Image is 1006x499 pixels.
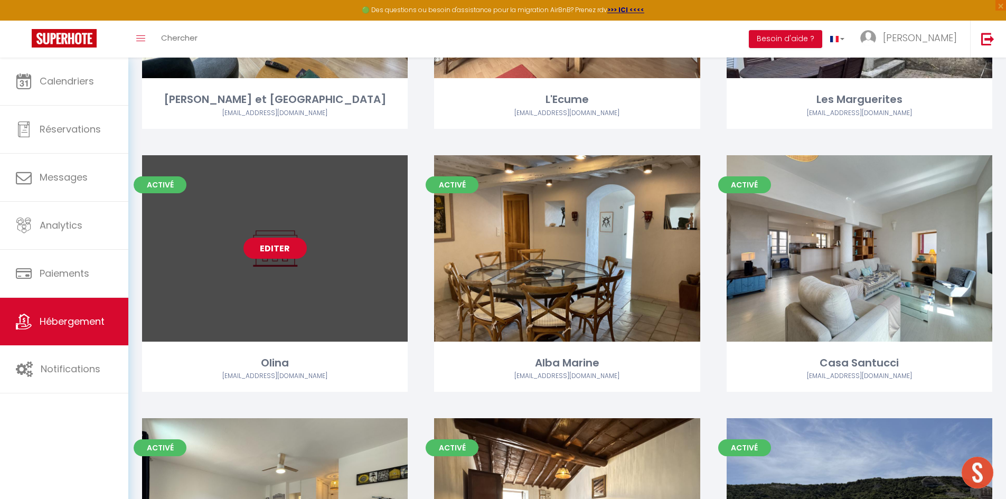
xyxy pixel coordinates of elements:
[134,176,186,193] span: Activé
[40,315,105,328] span: Hébergement
[434,371,700,381] div: Airbnb
[142,371,408,381] div: Airbnb
[434,108,700,118] div: Airbnb
[727,91,992,108] div: Les Marguerites
[434,91,700,108] div: L'Ecume
[41,362,100,375] span: Notifications
[153,21,205,58] a: Chercher
[727,371,992,381] div: Airbnb
[142,355,408,371] div: Olina
[243,238,307,259] a: Editer
[161,32,198,43] span: Chercher
[40,171,88,184] span: Messages
[749,30,822,48] button: Besoin d'aide ?
[852,21,970,58] a: ... [PERSON_NAME]
[40,267,89,280] span: Paiements
[607,5,644,14] a: >>> ICI <<<<
[434,355,700,371] div: Alba Marine
[883,31,957,44] span: [PERSON_NAME]
[32,29,97,48] img: Super Booking
[727,108,992,118] div: Airbnb
[134,439,186,456] span: Activé
[718,176,771,193] span: Activé
[426,439,478,456] span: Activé
[718,439,771,456] span: Activé
[142,91,408,108] div: [PERSON_NAME] et [GEOGRAPHIC_DATA]
[40,219,82,232] span: Analytics
[962,457,993,488] div: Ouvrir le chat
[426,176,478,193] span: Activé
[981,32,994,45] img: logout
[142,108,408,118] div: Airbnb
[727,355,992,371] div: Casa Santucci
[40,74,94,88] span: Calendriers
[40,123,101,136] span: Réservations
[860,30,876,46] img: ...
